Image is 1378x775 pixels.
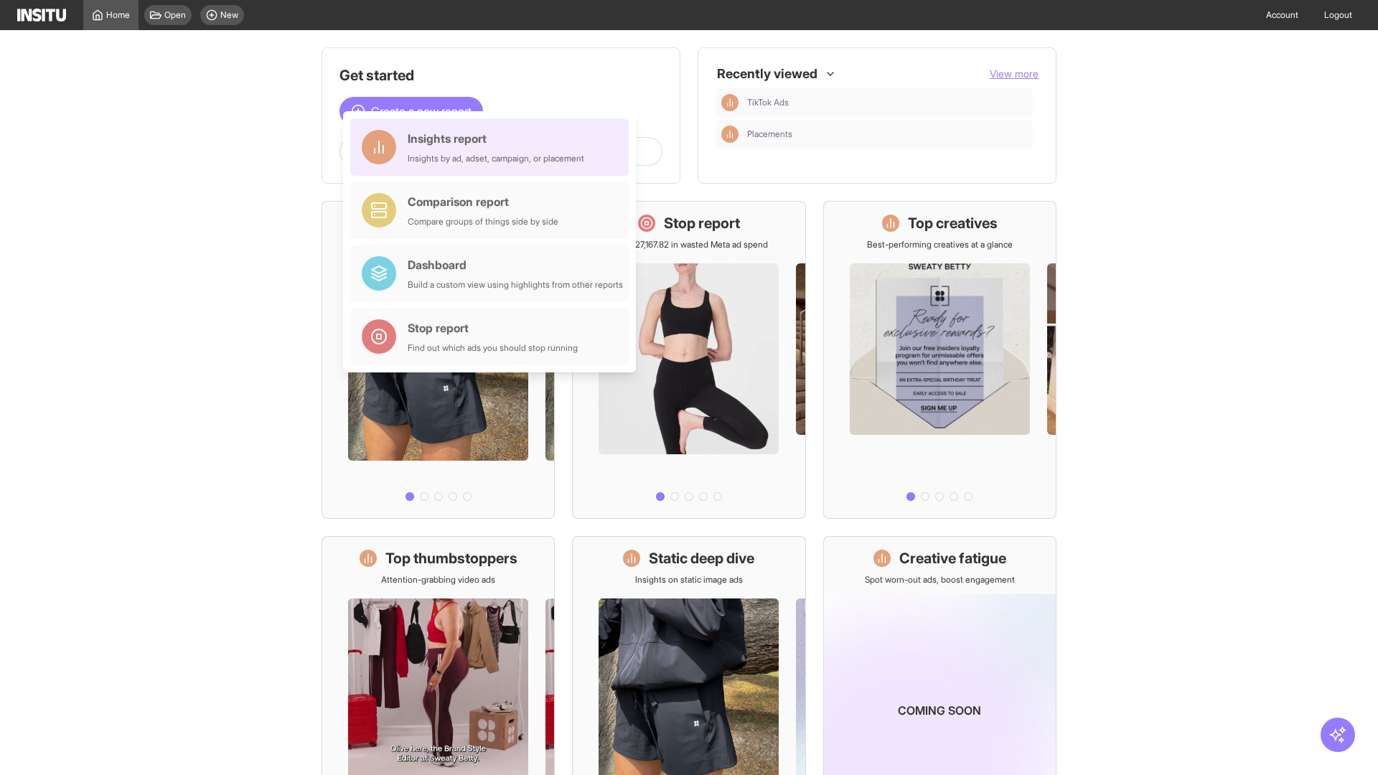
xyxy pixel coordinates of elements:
div: Stop report [408,319,578,337]
p: Save £27,167.82 in wasted Meta ad spend [609,239,768,250]
div: Insights report [408,130,584,147]
p: Insights on static image ads [635,574,743,586]
img: Logo [17,9,66,22]
div: Insights [721,126,739,143]
div: Build a custom view using highlights from other reports [408,279,623,291]
h1: Top thumbstoppers [385,548,517,568]
button: View more [990,67,1039,81]
span: TikTok Ads [747,97,1027,108]
span: Home [106,9,130,21]
span: New [220,9,238,21]
div: Comparison report [408,193,558,210]
span: Create a new report [371,103,472,120]
div: Compare groups of things side by side [408,216,558,227]
p: Attention-grabbing video ads [381,574,495,586]
span: Placements [747,128,792,140]
p: Best-performing creatives at a glance [867,239,1013,250]
h1: Get started [339,65,662,85]
span: TikTok Ads [747,97,789,108]
div: Insights by ad, adset, campaign, or placement [408,153,584,164]
a: Top creativesBest-performing creatives at a glance [823,201,1056,519]
a: Stop reportSave £27,167.82 in wasted Meta ad spend [572,201,805,519]
span: Placements [747,128,1027,140]
a: What's live nowSee all active ads instantly [322,201,555,519]
div: Insights [721,94,739,111]
span: Open [164,9,186,21]
div: Find out which ads you should stop running [408,342,578,354]
div: Dashboard [408,256,623,273]
h1: Top creatives [908,213,998,233]
h1: Stop report [664,213,740,233]
h1: Static deep dive [649,548,754,568]
button: Create a new report [339,97,483,126]
span: View more [990,67,1039,80]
